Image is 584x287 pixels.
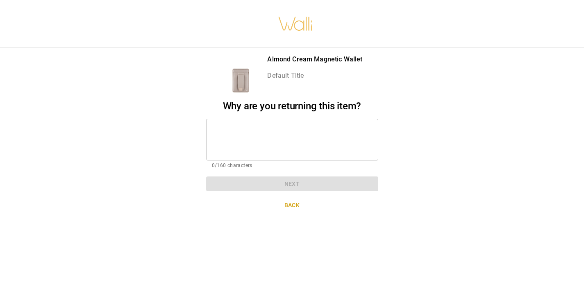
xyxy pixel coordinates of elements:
[206,100,378,112] h2: Why are you returning this item?
[267,71,362,81] p: Default Title
[212,162,373,170] p: 0/160 characters
[267,54,362,64] p: Almond Cream Magnetic Wallet
[206,198,378,213] button: Back
[278,6,313,41] img: walli-inc.myshopify.com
